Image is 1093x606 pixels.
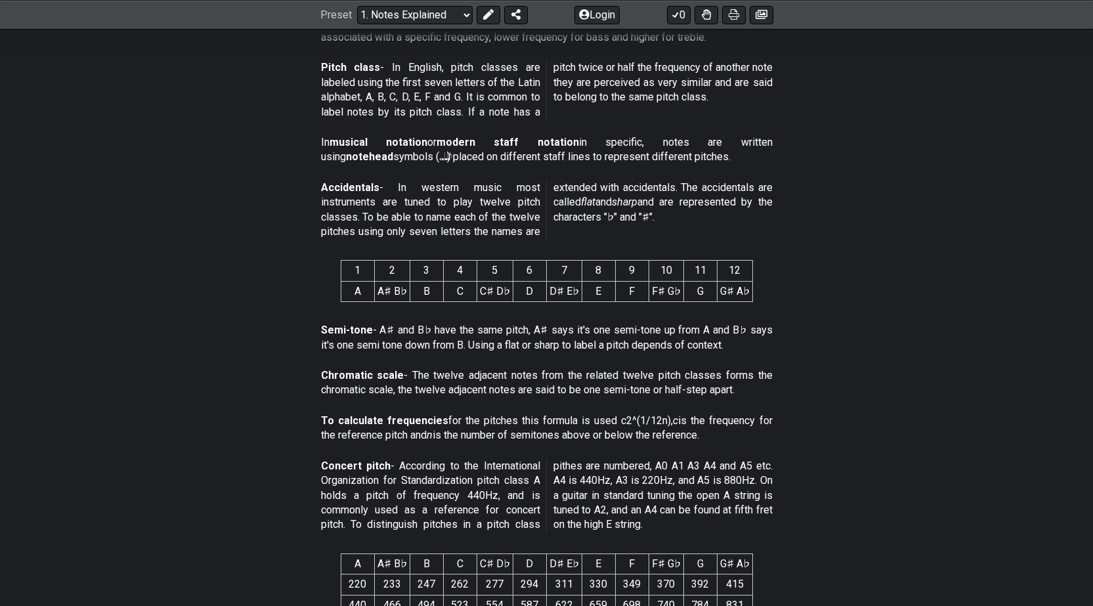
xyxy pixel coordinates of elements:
td: G♯ A♭ [717,281,752,301]
td: D [513,281,546,301]
th: 10 [649,261,683,281]
th: C [443,553,477,574]
p: In or in specific, notes are written using symbols (𝅝 𝅗𝅥 𝅘𝅥 𝅘𝅥𝅮) placed on different staff lines to r... [321,135,773,165]
th: F♯ G♭ [649,553,683,574]
span: Preset [320,9,352,21]
th: 3 [410,261,443,281]
button: Edit Preset [477,5,500,24]
td: D♯ E♭ [546,281,582,301]
button: Create image [750,5,773,24]
th: 9 [615,261,649,281]
strong: musical notation [330,136,427,148]
strong: To calculate frequencies [321,414,448,427]
td: 330 [582,574,615,595]
th: C♯ D♭ [477,553,513,574]
th: 6 [513,261,546,281]
th: G [683,553,717,574]
p: - The twelve adjacent notes from the related twelve pitch classes forms the chromatic scale, the ... [321,368,773,398]
td: 220 [341,574,374,595]
button: Share Preset [504,5,528,24]
em: sharp [612,196,637,208]
td: 349 [615,574,649,595]
td: 262 [443,574,477,595]
th: 12 [717,261,752,281]
th: 8 [582,261,615,281]
td: G [683,281,717,301]
em: c [673,414,678,427]
strong: Pitch class [321,61,381,74]
button: Login [574,5,620,24]
p: - According to the International Organization for Standardization pitch class A holds a pitch of ... [321,459,773,532]
td: 233 [374,574,410,595]
td: 392 [683,574,717,595]
th: 1 [341,261,374,281]
button: Toggle Dexterity for all fretkits [695,5,718,24]
td: E [582,281,615,301]
p: - A♯ and B♭ have the same pitch, A♯ says it's one semi-tone up from A and B♭ says it's one semi t... [321,323,773,353]
strong: Accidentals [321,181,379,194]
td: F♯ G♭ [649,281,683,301]
th: A♯ B♭ [374,553,410,574]
strong: Semi-tone [321,324,373,336]
td: A [341,281,374,301]
td: 277 [477,574,513,595]
th: 4 [443,261,477,281]
td: C♯ D♭ [477,281,513,301]
button: 0 [667,5,691,24]
td: 370 [649,574,683,595]
td: C [443,281,477,301]
th: B [410,553,443,574]
button: Print [722,5,746,24]
select: Preset [357,5,473,24]
td: F [615,281,649,301]
td: 415 [717,574,752,595]
th: F [615,553,649,574]
p: - In western music most instruments are tuned to play twelve pitch classes. To be able to name ea... [321,181,773,240]
p: for the pitches this formula is used c2^(1/12n), is the frequency for the reference pitch and is ... [321,414,773,443]
em: n [427,429,433,441]
th: 7 [546,261,582,281]
th: A [341,553,374,574]
td: B [410,281,443,301]
p: - In English, pitch classes are labeled using the first seven letters of the Latin alphabet, A, B... [321,60,773,119]
strong: modern staff notation [437,136,579,148]
th: E [582,553,615,574]
strong: Concert pitch [321,460,391,472]
th: 11 [683,261,717,281]
th: D [513,553,546,574]
th: 2 [374,261,410,281]
td: A♯ B♭ [374,281,410,301]
td: 247 [410,574,443,595]
strong: Chromatic scale [321,369,404,381]
th: G♯ A♭ [717,553,752,574]
td: 294 [513,574,546,595]
em: flat [581,196,595,208]
strong: notehead [346,150,393,163]
th: 5 [477,261,513,281]
th: D♯ E♭ [546,553,582,574]
td: 311 [546,574,582,595]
